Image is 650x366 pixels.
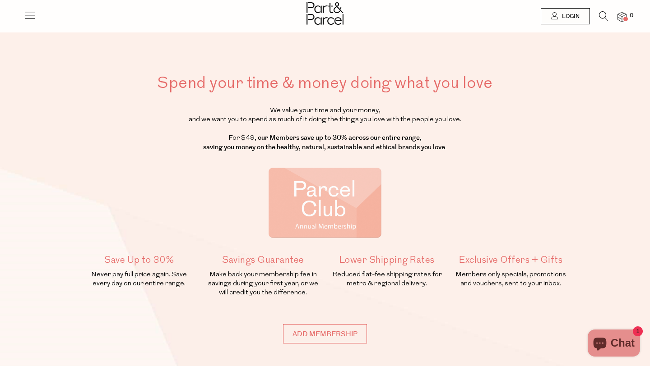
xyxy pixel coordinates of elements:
[454,253,568,267] h5: Exclusive Offers + Gifts
[206,270,320,297] p: Make back your membership fee in savings during your first year, or we will credit you the differ...
[617,12,627,22] a: 0
[330,253,444,267] h5: Lower Shipping Rates
[330,270,444,288] p: Reduced flat-fee shipping rates for metro & regional delivery.
[206,253,320,267] h5: Savings Guarantee
[560,13,580,20] span: Login
[82,270,196,288] p: Never pay full price again. Save every day on our entire range.
[541,8,590,24] a: Login
[82,253,196,267] h5: Save Up to 30%
[203,133,447,152] strong: , our Members save up to 30% across our entire range, saving you money on the healthy, natural, s...
[82,106,568,152] p: We value your time and your money, and we want you to spend as much of it doing the things you lo...
[283,324,367,343] input: Add membership
[627,12,636,20] span: 0
[306,2,344,25] img: Part&Parcel
[82,72,568,94] h1: Spend your time & money doing what you love
[454,270,568,288] p: Members only specials, promotions and vouchers, sent to your inbox.
[585,329,643,359] inbox-online-store-chat: Shopify online store chat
